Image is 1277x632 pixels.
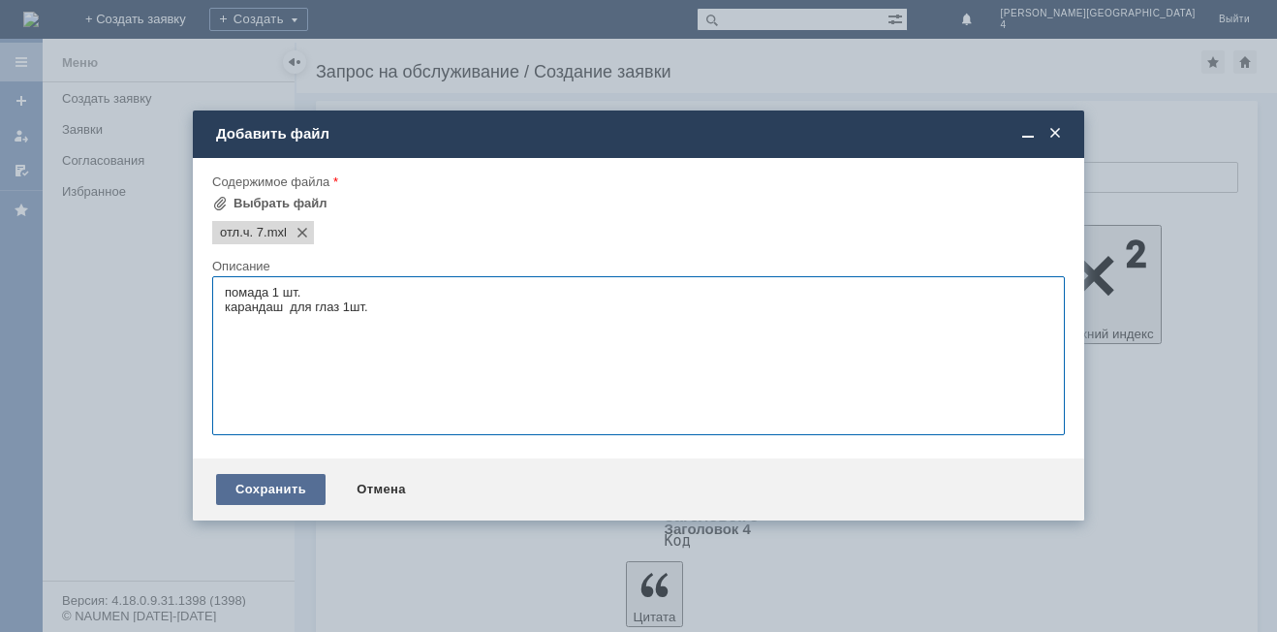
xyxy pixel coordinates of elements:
[1045,125,1065,142] span: Закрыть
[234,196,327,211] div: Выбрать файл
[1018,125,1038,142] span: Свернуть (Ctrl + M)
[216,125,1065,142] div: Добавить файл
[220,225,264,240] span: отл.ч. 7.mxl
[212,175,1061,188] div: Содержимое файла
[8,8,283,23] div: Прошу вас отложить отложенный чек
[264,225,287,240] span: отл.ч. 7.mxl
[212,260,1061,272] div: Описание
